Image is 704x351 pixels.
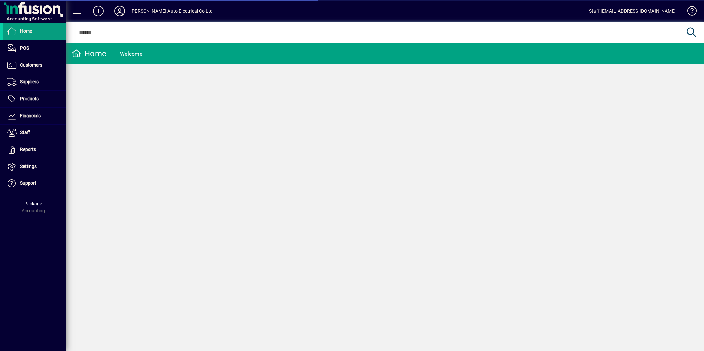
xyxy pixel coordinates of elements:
[3,125,66,141] a: Staff
[71,48,106,59] div: Home
[589,6,676,16] div: Staff [EMAIL_ADDRESS][DOMAIN_NAME]
[3,108,66,124] a: Financials
[3,158,66,175] a: Settings
[20,45,29,51] span: POS
[20,28,32,34] span: Home
[20,113,41,118] span: Financials
[682,1,696,23] a: Knowledge Base
[88,5,109,17] button: Add
[3,91,66,107] a: Products
[20,147,36,152] span: Reports
[3,175,66,192] a: Support
[24,201,42,206] span: Package
[130,6,213,16] div: [PERSON_NAME] Auto Electrical Co Ltd
[3,141,66,158] a: Reports
[20,180,36,186] span: Support
[3,74,66,90] a: Suppliers
[109,5,130,17] button: Profile
[3,57,66,74] a: Customers
[20,62,42,68] span: Customers
[20,96,39,101] span: Products
[20,130,30,135] span: Staff
[20,79,39,84] span: Suppliers
[20,164,37,169] span: Settings
[120,49,142,59] div: Welcome
[3,40,66,57] a: POS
